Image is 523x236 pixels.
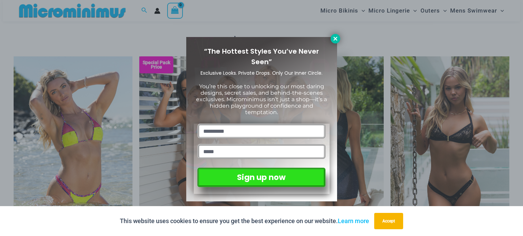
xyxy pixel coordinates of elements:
a: Learn more [338,217,369,224]
button: Close [331,34,340,43]
span: Exclusive Looks. Private Drops. Only Our Inner Circle. [201,70,322,76]
button: Sign up now [197,168,325,187]
span: “The Hottest Styles You’ve Never Seen” [204,47,319,67]
button: Accept [374,213,403,229]
p: This website uses cookies to ensure you get the best experience on our website. [120,216,369,226]
span: You’re this close to unlocking our most daring designs, secret sales, and behind-the-scenes exclu... [196,83,327,116]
